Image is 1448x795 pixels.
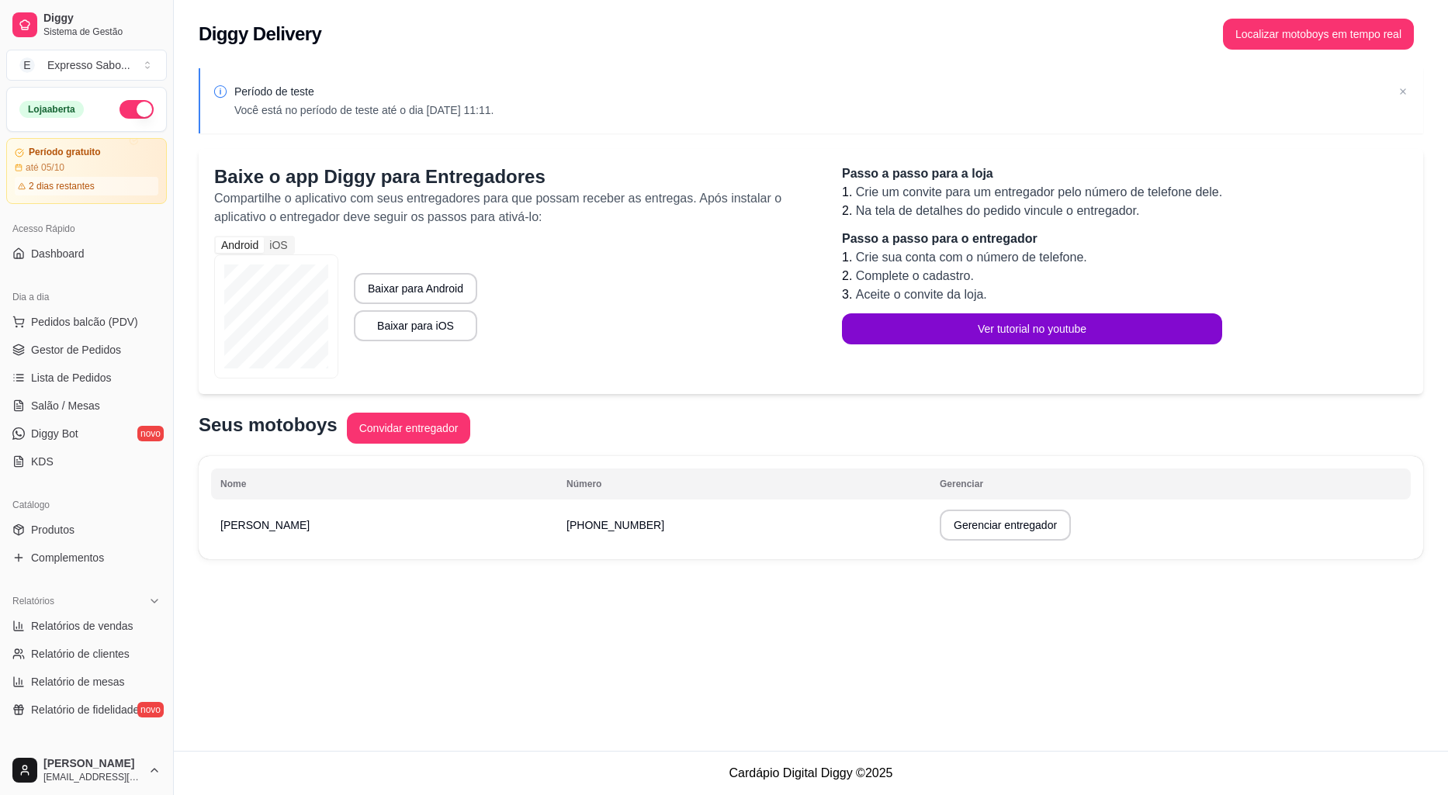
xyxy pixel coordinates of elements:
[31,646,130,662] span: Relatório de clientes
[199,22,321,47] h2: Diggy Delivery
[6,669,167,694] a: Relatório de mesas
[43,12,161,26] span: Diggy
[43,26,161,38] span: Sistema de Gestão
[6,545,167,570] a: Complementos
[31,342,121,358] span: Gestor de Pedidos
[557,468,930,499] th: Número
[6,741,167,766] div: Gerenciar
[6,50,167,81] button: Select a team
[26,161,64,174] article: até 05/10
[6,697,167,722] a: Relatório de fidelidadenovo
[31,314,138,330] span: Pedidos balcão (PDV)
[234,102,494,118] p: Você está no período de teste até o dia [DATE] 11:11.
[6,138,167,204] a: Período gratuitoaté 05/102 dias restantes
[6,216,167,241] div: Acesso Rápido
[6,614,167,638] a: Relatórios de vendas
[842,230,1222,248] p: Passo a passo para o entregador
[930,468,1411,499] th: Gerenciar
[856,251,1087,264] span: Crie sua conta com o número de telefone.
[856,288,987,301] span: Aceite o convite da loja.
[29,180,95,192] article: 2 dias restantes
[842,183,1222,202] li: 1.
[566,519,664,531] span: [PHONE_NUMBER]
[31,426,78,441] span: Diggy Bot
[6,517,167,542] a: Produtos
[354,273,477,304] button: Baixar para Android
[19,101,84,118] div: Loja aberta
[234,84,494,99] p: Período de teste
[6,241,167,266] a: Dashboard
[347,413,471,444] button: Convidar entregador
[6,641,167,666] a: Relatório de clientes
[214,189,811,226] p: Compartilhe o aplicativo com seus entregadores para que possam receber as entregas. Após instalar...
[31,618,133,634] span: Relatórios de vendas
[31,550,104,565] span: Complementos
[354,310,477,341] button: Baixar para iOS
[31,702,139,717] span: Relatório de fidelidade
[6,449,167,474] a: KDS
[31,370,112,385] span: Lista de Pedidos
[19,57,35,73] span: E
[31,246,85,261] span: Dashboard
[220,517,548,533] p: [PERSON_NAME]
[43,757,142,771] span: [PERSON_NAME]
[6,285,167,309] div: Dia a dia
[120,100,154,119] button: Alterar Status
[6,6,167,43] a: DiggySistema de Gestão
[6,393,167,418] a: Salão / Mesas
[199,413,338,437] p: Seus motoboys
[842,248,1222,267] li: 1.
[211,468,557,499] th: Nome
[6,365,167,390] a: Lista de Pedidos
[6,421,167,446] a: Diggy Botnovo
[47,57,130,73] div: Expresso Sabo ...
[214,164,811,189] p: Baixe o app Diggy para Entregadores
[43,771,142,783] span: [EMAIL_ADDRESS][DOMAIN_NAME]
[264,237,293,253] div: iOS
[31,398,100,413] span: Salão / Mesas
[856,269,974,282] span: Complete o cadastro.
[842,202,1222,220] li: 2.
[856,204,1140,217] span: Na tela de detalhes do pedido vincule o entregador.
[842,313,1222,344] button: Ver tutorial no youtube
[31,522,74,537] span: Produtos
[6,337,167,362] a: Gestor de Pedidos
[6,752,167,789] button: [PERSON_NAME][EMAIL_ADDRESS][DOMAIN_NAME]
[6,309,167,334] button: Pedidos balcão (PDV)
[29,147,101,158] article: Período gratuito
[174,751,1448,795] footer: Cardápio Digital Diggy © 2025
[12,595,54,607] span: Relatórios
[216,237,264,253] div: Android
[31,454,54,469] span: KDS
[842,285,1222,304] li: 3.
[842,267,1222,285] li: 2.
[856,185,1222,199] span: Crie um convite para um entregador pelo número de telefone dele.
[842,164,1222,183] p: Passo a passo para a loja
[1223,19,1414,50] button: Localizar motoboys em tempo real
[31,674,125,690] span: Relatório de mesas
[6,493,167,517] div: Catálogo
[940,510,1071,541] button: Gerenciar entregador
